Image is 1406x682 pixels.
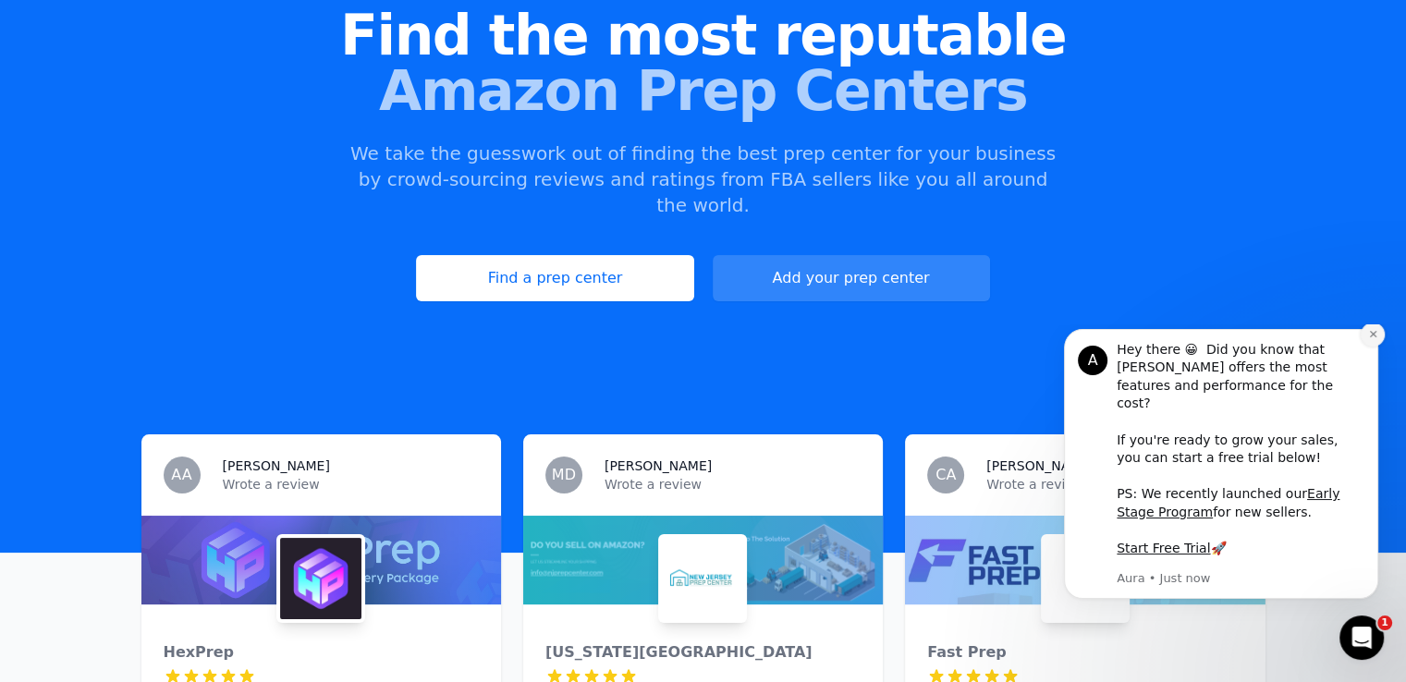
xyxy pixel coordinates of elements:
[605,457,712,475] h3: [PERSON_NAME]
[1377,615,1392,630] span: 1
[223,475,479,493] p: Wrote a review
[1339,615,1384,660] iframe: Intercom live chat
[552,468,576,482] span: MD
[223,457,330,475] h3: [PERSON_NAME]
[986,457,1094,475] h3: [PERSON_NAME]
[1036,324,1406,669] iframe: Intercom notifications message
[171,468,191,482] span: AA
[927,641,1242,664] div: Fast Prep
[713,255,990,301] a: Add your prep center
[280,538,361,619] img: HexPrep
[935,468,956,482] span: CA
[545,641,861,664] div: [US_STATE][GEOGRAPHIC_DATA]
[30,63,1376,118] span: Amazon Prep Centers
[662,538,743,619] img: New Jersey Prep Center
[164,641,479,664] div: HexPrep
[30,7,1376,63] span: Find the most reputable
[605,475,861,493] p: Wrote a review
[986,475,1242,493] p: Wrote a review
[348,140,1058,218] p: We take the guesswork out of finding the best prep center for your business by crowd-sourcing rev...
[416,255,693,301] a: Find a prep center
